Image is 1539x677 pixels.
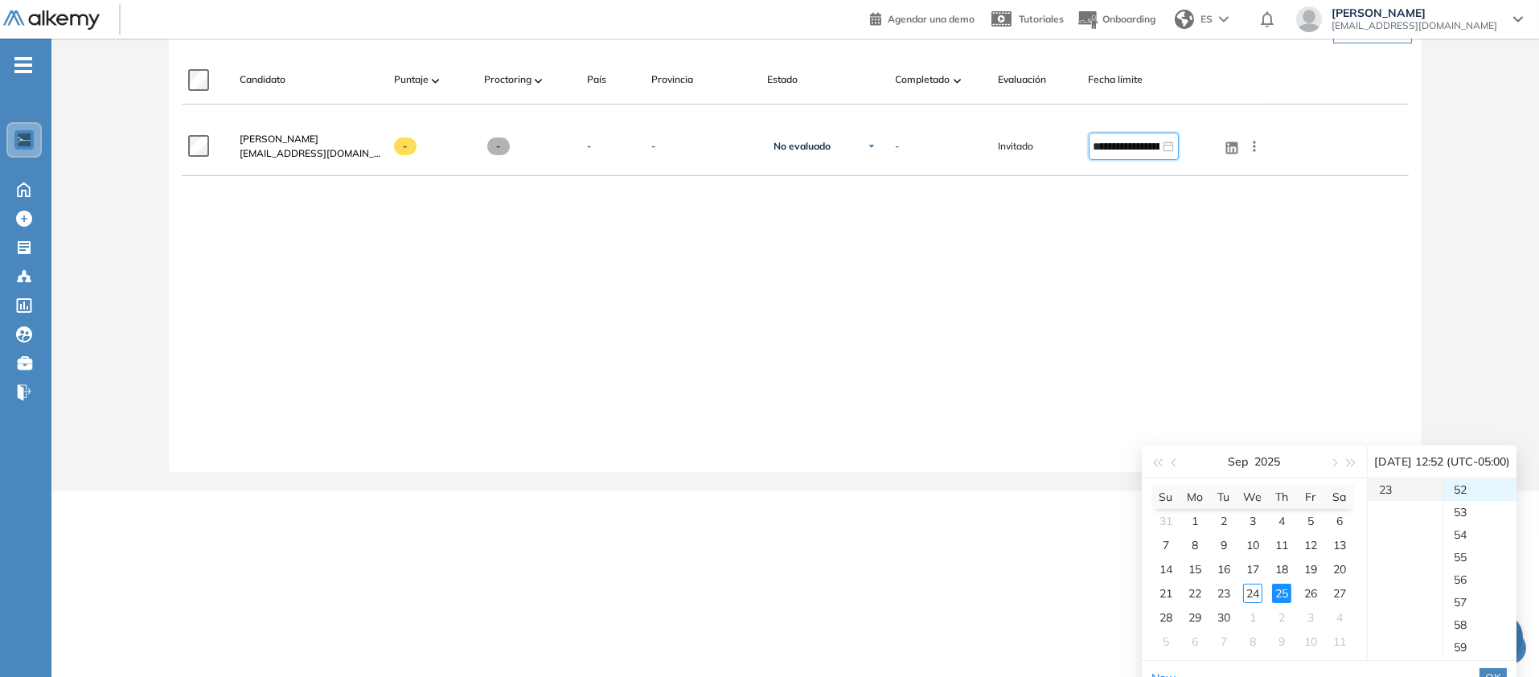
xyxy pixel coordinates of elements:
[1443,478,1517,501] div: 52
[394,72,429,87] span: Puntaje
[1443,523,1517,546] div: 54
[1272,535,1291,555] div: 11
[999,72,1047,87] span: Evaluación
[1180,485,1209,509] th: Mo
[774,140,831,153] span: No evaluado
[1175,10,1194,29] img: world
[1238,509,1267,533] td: 2025-09-03
[1238,581,1267,605] td: 2025-09-24
[1267,581,1296,605] td: 2025-09-25
[1301,584,1320,603] div: 26
[1296,557,1325,581] td: 2025-09-19
[1368,478,1443,501] div: 23
[1374,445,1510,478] div: [DATE] 12:52 (UTC-05:00)
[1325,605,1354,630] td: 2025-10-04
[1296,605,1325,630] td: 2025-10-03
[1214,535,1233,555] div: 9
[1296,509,1325,533] td: 2025-09-05
[432,79,440,84] img: [missing "en.ARROW_ALT" translation]
[1209,605,1238,630] td: 2025-09-30
[651,139,754,154] span: -
[1185,535,1205,555] div: 8
[587,72,606,87] span: País
[1151,533,1180,557] td: 2025-09-07
[1243,632,1262,651] div: 8
[1200,12,1213,27] span: ES
[1301,535,1320,555] div: 12
[1267,605,1296,630] td: 2025-10-02
[1214,584,1233,603] div: 23
[1180,581,1209,605] td: 2025-09-22
[1296,533,1325,557] td: 2025-09-12
[1180,605,1209,630] td: 2025-09-29
[1272,632,1291,651] div: 9
[999,139,1034,154] span: Invitado
[1267,630,1296,654] td: 2025-10-09
[1255,445,1281,478] button: 2025
[1330,608,1349,627] div: 4
[1214,608,1233,627] div: 30
[1243,608,1262,627] div: 1
[1151,605,1180,630] td: 2025-09-28
[1209,485,1238,509] th: Tu
[1325,509,1354,533] td: 2025-09-06
[1267,533,1296,557] td: 2025-09-11
[1272,608,1291,627] div: 2
[1238,485,1267,509] th: We
[1296,485,1325,509] th: Fr
[1209,581,1238,605] td: 2025-09-23
[1102,13,1155,25] span: Onboarding
[1180,533,1209,557] td: 2025-09-08
[1238,605,1267,630] td: 2025-10-01
[651,72,693,87] span: Provincia
[1296,581,1325,605] td: 2025-09-26
[1325,533,1354,557] td: 2025-09-13
[888,13,975,25] span: Agendar una demo
[3,10,100,31] img: Logo
[1214,632,1233,651] div: 7
[1214,511,1233,531] div: 2
[1151,581,1180,605] td: 2025-09-21
[1156,511,1176,531] div: 31
[1185,608,1205,627] div: 29
[896,72,950,87] span: Completado
[1229,445,1249,478] button: Sep
[240,132,381,146] a: [PERSON_NAME]
[18,133,31,146] img: https://assets.alkemy.org/workspaces/1802/d452bae4-97f6-47ab-b3bf-1c40240bc960.jpg
[1272,560,1291,579] div: 18
[1238,557,1267,581] td: 2025-09-17
[1296,630,1325,654] td: 2025-10-10
[487,137,511,155] span: -
[1272,511,1291,531] div: 4
[1219,16,1229,23] img: arrow
[954,79,962,84] img: [missing "en.ARROW_ALT" translation]
[870,8,975,27] a: Agendar una demo
[1209,557,1238,581] td: 2025-09-16
[394,137,417,155] span: -
[1077,2,1155,37] button: Onboarding
[1156,608,1176,627] div: 28
[1443,546,1517,568] div: 55
[1330,560,1349,579] div: 20
[1238,533,1267,557] td: 2025-09-10
[1443,636,1517,659] div: 59
[535,79,543,84] img: [missing "en.ARROW_ALT" translation]
[1330,584,1349,603] div: 27
[1151,630,1180,654] td: 2025-10-05
[484,72,531,87] span: Proctoring
[240,72,285,87] span: Candidato
[1151,509,1180,533] td: 2025-08-31
[767,72,798,87] span: Estado
[1151,557,1180,581] td: 2025-09-14
[1332,6,1497,19] span: [PERSON_NAME]
[1330,511,1349,531] div: 6
[1325,485,1354,509] th: Sa
[1267,485,1296,509] th: Th
[1443,568,1517,591] div: 56
[1243,584,1262,603] div: 24
[1243,560,1262,579] div: 17
[1325,581,1354,605] td: 2025-09-27
[1180,630,1209,654] td: 2025-10-06
[1185,584,1205,603] div: 22
[1156,535,1176,555] div: 7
